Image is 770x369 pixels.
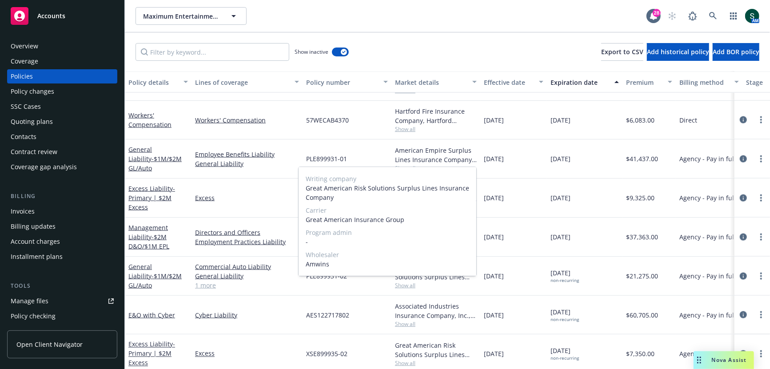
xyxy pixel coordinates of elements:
span: Agency - Pay in full [679,310,736,320]
div: Expiration date [551,78,609,87]
span: AES122717802 [306,310,349,320]
span: Add BOR policy [713,48,759,56]
div: SSC Cases [11,99,41,114]
div: Billing method [679,78,729,87]
span: Nova Assist [712,356,747,364]
a: more [756,309,766,320]
div: Policies [11,69,33,83]
div: Policy number [306,78,378,87]
div: Manage files [11,294,48,308]
span: Maximum Entertainment, LLC [143,12,220,21]
a: General Liability [128,262,182,290]
a: Policies [7,69,117,83]
a: Workers' Compensation [128,111,172,129]
a: SSC Cases [7,99,117,114]
div: Contacts [11,130,36,144]
span: Program admin [306,228,469,237]
a: Employee Benefits Liability [195,150,299,159]
a: Start snowing [663,7,681,25]
div: Hartford Fire Insurance Company, Hartford Insurance Group [395,107,477,125]
button: Export to CSV [601,43,643,61]
a: 1 more [195,281,299,290]
span: - $1M/$2M GL/Auto [128,272,182,290]
span: Show all [395,359,477,367]
button: Maximum Entertainment, LLC [136,7,247,25]
span: $6,083.00 [626,115,654,125]
span: Export to CSV [601,48,643,56]
div: Lines of coverage [195,78,289,87]
span: - Primary | $2M Excess [128,340,175,367]
span: Agency - Pay in full [679,232,736,242]
a: circleInformation [738,193,749,203]
a: Workers' Compensation [195,115,299,125]
a: Policy changes [7,84,117,99]
span: - [306,237,469,246]
div: Coverage [11,54,38,68]
span: [DATE] [484,115,504,125]
span: Add historical policy [647,48,709,56]
span: [DATE] [551,115,571,125]
a: Manage files [7,294,117,308]
a: more [756,349,766,359]
a: Coverage gap analysis [7,160,117,174]
a: Report a Bug [684,7,702,25]
button: Policy details [125,71,192,93]
img: photo [745,9,759,23]
span: [DATE] [551,268,579,283]
span: Show all [395,164,477,172]
span: Great American Risk Solutions Surplus Lines Insurance Company [306,183,469,202]
span: [DATE] [484,271,504,281]
span: [DATE] [551,346,579,361]
span: Writing company [306,174,469,183]
a: circleInformation [738,271,749,282]
div: non-recurring [551,355,579,361]
a: Policy checking [7,309,117,323]
div: Overview [11,39,38,53]
a: General Liability [195,271,299,281]
div: Billing [7,192,117,201]
a: General Liability [128,145,182,172]
a: Excess Liability [128,184,175,211]
button: Premium [622,71,676,93]
a: Commercial Auto Liability [195,262,299,271]
a: more [756,271,766,282]
span: - Primary | $2M Excess [128,184,175,211]
button: Add BOR policy [713,43,759,61]
span: Show all [395,282,477,289]
a: Management Liability [128,223,169,250]
a: circleInformation [738,349,749,359]
a: circleInformation [738,232,749,242]
a: Installment plans [7,250,117,264]
span: Accounts [37,12,65,20]
span: $41,437.00 [626,154,658,163]
button: Nova Assist [694,351,754,369]
a: Excess Liability [128,340,175,367]
span: [DATE] [484,193,504,202]
span: Show inactive [295,48,328,56]
a: circleInformation [738,154,749,164]
div: Tools [7,282,117,290]
button: Policy number [303,71,391,93]
span: 57WECAB4370 [306,115,349,125]
span: $60,705.00 [626,310,658,320]
a: Search [704,7,722,25]
a: Coverage [7,54,117,68]
div: Quoting plans [11,115,53,129]
span: PLE899931-01 [306,154,347,163]
a: more [756,232,766,242]
span: [DATE] [551,193,571,202]
span: Show all [395,320,477,328]
span: [DATE] [484,232,504,242]
div: Market details [395,78,467,87]
span: Agency - Pay in full [679,271,736,281]
span: $9,325.00 [626,193,654,202]
div: Invoices [11,204,35,218]
span: Open Client Navigator [16,340,83,349]
a: Overview [7,39,117,53]
a: circleInformation [738,115,749,125]
a: Billing updates [7,219,117,234]
span: Show all [395,125,477,133]
span: [DATE] [484,349,504,358]
div: Coverage gap analysis [11,160,77,174]
a: E&O with Cyber [128,311,175,319]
